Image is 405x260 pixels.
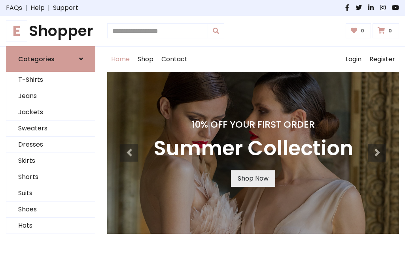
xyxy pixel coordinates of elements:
a: Sweaters [6,121,95,137]
a: Categories [6,46,95,72]
h1: Shopper [6,22,95,40]
span: | [22,3,30,13]
a: Dresses [6,137,95,153]
h6: Categories [18,55,55,63]
a: FAQs [6,3,22,13]
span: 0 [359,27,366,34]
h4: 10% Off Your First Order [153,119,353,130]
a: Register [365,47,399,72]
a: Jackets [6,104,95,121]
a: 0 [346,23,371,38]
a: 0 [373,23,399,38]
a: Support [53,3,78,13]
a: Skirts [6,153,95,169]
a: Hats [6,218,95,234]
span: E [6,20,27,41]
span: | [45,3,53,13]
a: Login [342,47,365,72]
a: Shoes [6,202,95,218]
a: Shop [134,47,157,72]
h3: Summer Collection [153,136,353,161]
a: Help [30,3,45,13]
a: Suits [6,185,95,202]
span: 0 [386,27,394,34]
a: Shop Now [231,170,275,187]
a: Jeans [6,88,95,104]
a: Shorts [6,169,95,185]
a: EShopper [6,22,95,40]
a: Home [107,47,134,72]
a: T-Shirts [6,72,95,88]
a: Contact [157,47,191,72]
